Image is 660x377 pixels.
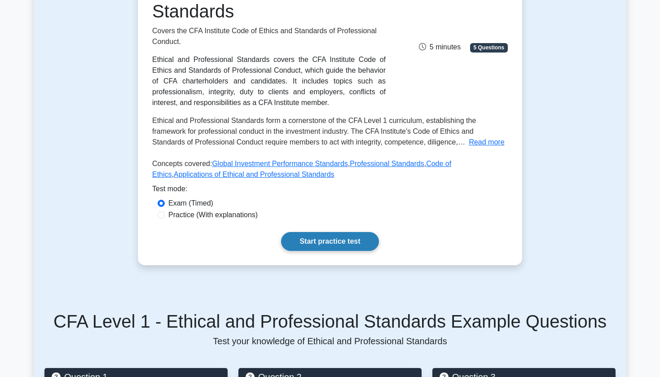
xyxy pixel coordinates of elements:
a: Start practice test [281,232,378,251]
span: 5 minutes [419,43,461,51]
button: Read more [469,137,504,148]
div: Test mode: [152,184,508,198]
span: Ethical and Professional Standards form a cornerstone of the CFA Level 1 curriculum, establishing... [152,117,476,146]
p: Covers the CFA Institute Code of Ethics and Standards of Professional Conduct. [152,26,386,47]
p: Test your knowledge of Ethical and Professional Standards [44,336,616,346]
a: Professional Standards [350,160,424,167]
h5: CFA Level 1 - Ethical and Professional Standards Example Questions [44,311,616,332]
p: Concepts covered: , , , [152,158,508,184]
a: Global Investment Performance Standards [212,160,348,167]
label: Practice (With explanations) [168,210,258,220]
label: Exam (Timed) [168,198,213,209]
span: 5 Questions [470,43,508,52]
div: Ethical and Professional Standards covers the CFA Institute Code of Ethics and Standards of Profe... [152,54,386,108]
a: Applications of Ethical and Professional Standards [174,171,334,178]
